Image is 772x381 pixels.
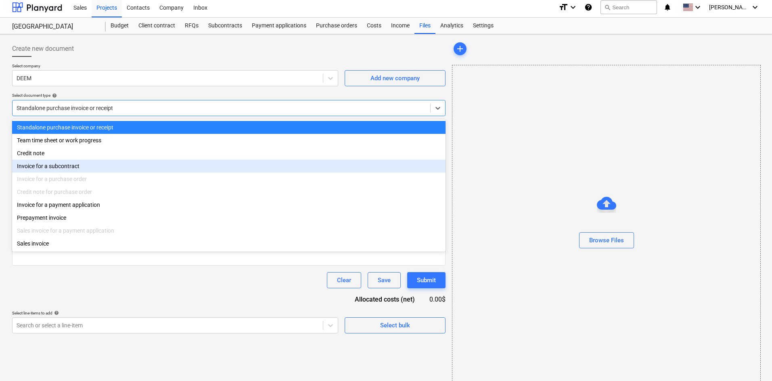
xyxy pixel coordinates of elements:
div: Select bulk [380,320,410,331]
div: Allocated costs (net) [341,295,428,304]
span: add [455,44,465,54]
a: Analytics [435,18,468,34]
button: Clear [327,272,361,288]
div: Invoice for a subcontract [12,160,446,173]
div: Clear [337,275,351,285]
div: Add new company [370,73,420,83]
div: Invoice for a purchase order [12,173,446,185]
div: Credit note for purchase order [12,185,446,198]
button: Submit [407,272,446,288]
span: help [52,310,59,315]
a: RFQs [180,18,203,34]
a: Settings [468,18,498,34]
button: Save [368,272,401,288]
a: Purchase orders [311,18,362,34]
div: Submit [417,275,436,285]
div: Standalone purchase invoice or receipt [12,121,446,134]
a: Subcontracts [203,18,247,34]
div: Credit note [12,147,446,160]
a: Income [386,18,414,34]
a: Budget [106,18,134,34]
button: Add new company [345,70,446,86]
div: Select document type [12,93,446,98]
a: Files [414,18,435,34]
div: Invoice for a payment application [12,198,446,211]
a: Costs [362,18,386,34]
div: Browse Files [589,235,624,246]
span: Create new document [12,44,74,54]
div: Sales invoice for a payment application [12,224,446,237]
div: Team time sheet or work progress [12,134,446,147]
a: Payment applications [247,18,311,34]
div: Save [378,275,391,285]
iframe: Chat Widget [732,342,772,381]
button: Select bulk [345,317,446,333]
div: Select line-items to add [12,310,338,316]
div: Sales invoice [12,237,446,250]
span: help [50,93,57,98]
div: Prepayment invoice [12,211,446,224]
button: Browse Files [579,232,634,248]
div: 0.00$ [428,295,446,304]
div: [GEOGRAPHIC_DATA] [12,23,96,31]
p: Select company [12,63,338,70]
a: Client contract [134,18,180,34]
